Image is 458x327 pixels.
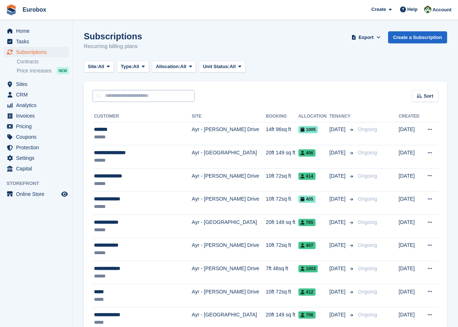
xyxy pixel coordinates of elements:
a: Contracts [17,58,69,65]
button: Type: All [117,61,149,73]
th: Customer [93,111,192,122]
span: [DATE] [329,149,347,157]
a: menu [4,90,69,100]
a: Eurobox [20,4,49,16]
span: Type: [121,63,133,70]
span: 406 [298,149,316,157]
td: 7ft 48sq ft [266,261,298,284]
a: menu [4,100,69,110]
td: [DATE] [399,192,422,215]
td: Ayr - [PERSON_NAME] Drive [192,122,266,145]
td: Ayr - [PERSON_NAME] Drive [192,168,266,192]
span: CRM [16,90,60,100]
button: Unit Status: All [199,61,245,73]
a: Price increases NEW [17,67,69,75]
span: All [180,63,187,70]
span: [DATE] [329,126,347,133]
a: menu [4,47,69,57]
span: Account [432,6,451,13]
td: [DATE] [399,145,422,169]
span: Ongoing [358,242,377,248]
span: [DATE] [329,195,347,203]
a: menu [4,111,69,121]
span: Allocation: [156,63,180,70]
span: Storefront [7,180,73,187]
span: 412 [298,288,316,296]
button: Site: All [84,61,114,73]
span: [DATE] [329,265,347,272]
th: Booking [266,111,298,122]
img: Lorna Russell [424,6,431,13]
span: All [230,63,236,70]
button: Allocation: All [152,61,196,73]
td: [DATE] [399,215,422,238]
a: menu [4,189,69,199]
span: Pricing [16,121,60,131]
span: Subscriptions [16,47,60,57]
td: Ayr - [PERSON_NAME] Drive [192,238,266,261]
td: Ayr - [PERSON_NAME] Drive [192,261,266,284]
span: 414 [298,173,316,180]
div: NEW [57,67,69,74]
span: Ongoing [358,126,377,132]
span: Ongoing [358,219,377,225]
span: [DATE] [329,288,347,296]
span: 407 [298,242,316,249]
td: 14ft 96sq ft [266,122,298,145]
span: [DATE] [329,218,347,226]
td: 20ft 149 sq ft [266,215,298,238]
span: Invoices [16,111,60,121]
a: menu [4,132,69,142]
th: Site [192,111,266,122]
span: Protection [16,142,60,153]
td: 10ft 72sq ft [266,168,298,192]
span: Ongoing [358,150,377,155]
span: Ongoing [358,265,377,271]
span: Ongoing [358,312,377,318]
span: Create [371,6,386,13]
span: 1005 [298,126,318,133]
a: menu [4,121,69,131]
span: Online Store [16,189,60,199]
span: Price increases [17,67,52,74]
td: 10ft 72sq ft [266,284,298,307]
span: Sort [424,92,433,100]
span: All [98,63,104,70]
a: menu [4,153,69,163]
th: Created [399,111,422,122]
span: Export [359,34,373,41]
span: [DATE] [329,172,347,180]
td: 10ft 72sq ft [266,238,298,261]
span: 405 [298,196,316,203]
span: Analytics [16,100,60,110]
span: Ongoing [358,173,377,179]
span: Site: [88,63,98,70]
th: Allocation [298,111,330,122]
span: All [133,63,139,70]
button: Export [350,31,382,43]
span: [DATE] [329,311,347,319]
a: Create a Subscription [388,31,447,43]
span: Home [16,26,60,36]
span: 1003 [298,265,318,272]
td: Ayr - [GEOGRAPHIC_DATA] [192,145,266,169]
a: Preview store [60,190,69,198]
td: [DATE] [399,122,422,145]
td: [DATE] [399,261,422,284]
th: Tenancy [329,111,355,122]
td: Ayr - [GEOGRAPHIC_DATA] [192,215,266,238]
p: Recurring billing plans [84,42,142,51]
span: 705 [298,219,316,226]
td: 20ft 149 sq ft [266,145,298,169]
span: Ongoing [358,196,377,202]
span: [DATE] [329,241,347,249]
a: menu [4,163,69,174]
span: Coupons [16,132,60,142]
span: Capital [16,163,60,174]
a: menu [4,36,69,47]
span: Ongoing [358,289,377,295]
a: menu [4,26,69,36]
span: Unit Status: [203,63,230,70]
td: Ayr - [PERSON_NAME] Drive [192,192,266,215]
a: menu [4,79,69,89]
